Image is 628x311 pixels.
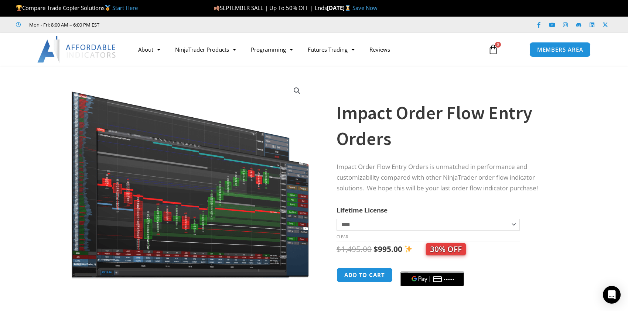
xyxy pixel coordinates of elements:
span: 0 [495,42,501,48]
img: 🏆 [16,5,22,11]
span: Mon - Fri: 8:00 AM – 6:00 PM EST [27,20,99,29]
a: View full-screen image gallery [290,84,304,97]
a: Reviews [362,41,397,58]
span: 30% OFF [426,243,466,255]
img: ✨ [405,245,412,253]
a: Save Now [352,4,378,11]
h1: Impact Order Flow Entry Orders [337,100,552,152]
span: $ [337,244,341,254]
p: Impact Order Flow Entry Orders is unmatched in performance and customizability compared with othe... [337,162,552,194]
img: LogoAI | Affordable Indicators – NinjaTrader [37,36,117,63]
span: SEPTEMBER SALE | Up To 50% OFF | Ends [214,4,327,11]
span: Compare Trade Copier Solutions [16,4,138,11]
strong: [DATE] [327,4,352,11]
nav: Menu [131,41,479,58]
label: Lifetime License [337,206,388,214]
img: 🍂 [214,5,219,11]
a: 0 [477,39,509,60]
button: Add to cart [337,267,393,283]
bdi: 995.00 [373,244,402,254]
iframe: Customer reviews powered by Trustpilot [110,21,221,28]
a: Programming [243,41,300,58]
img: ⌛ [345,5,351,11]
img: 🥇 [105,5,110,11]
a: MEMBERS AREA [529,42,591,57]
span: MEMBERS AREA [537,47,583,52]
button: Buy with GPay [400,272,464,286]
span: $ [373,244,378,254]
bdi: 1,495.00 [337,244,372,254]
a: NinjaTrader Products [168,41,243,58]
a: Futures Trading [300,41,362,58]
a: About [131,41,168,58]
text: •••••• [444,276,455,281]
a: Start Here [112,4,138,11]
a: Clear options [337,234,348,239]
div: Open Intercom Messenger [603,286,621,304]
